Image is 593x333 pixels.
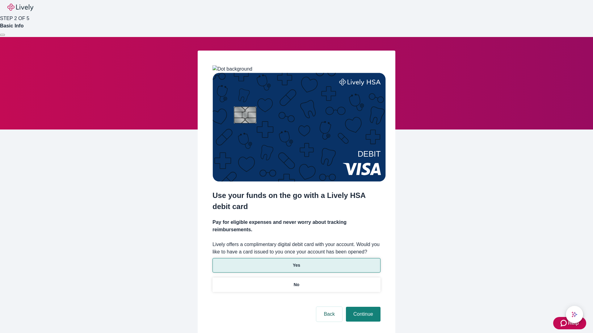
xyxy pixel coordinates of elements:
[212,190,381,212] h2: Use your funds on the go with a Lively HSA debit card
[561,319,568,327] svg: Zendesk support icon
[553,317,586,329] button: Zendesk support iconHelp
[212,73,386,182] img: Debit card
[212,277,381,292] button: No
[212,241,381,256] label: Lively offers a complimentary digital debit card with your account. Would you like to have a card...
[212,65,252,73] img: Dot background
[294,282,300,288] p: No
[346,307,381,322] button: Continue
[293,262,300,269] p: Yes
[568,319,579,327] span: Help
[7,4,33,11] img: Lively
[212,219,381,233] h4: Pay for eligible expenses and never worry about tracking reimbursements.
[316,307,342,322] button: Back
[571,311,578,318] svg: Lively AI Assistant
[566,306,583,323] button: chat
[212,258,381,273] button: Yes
